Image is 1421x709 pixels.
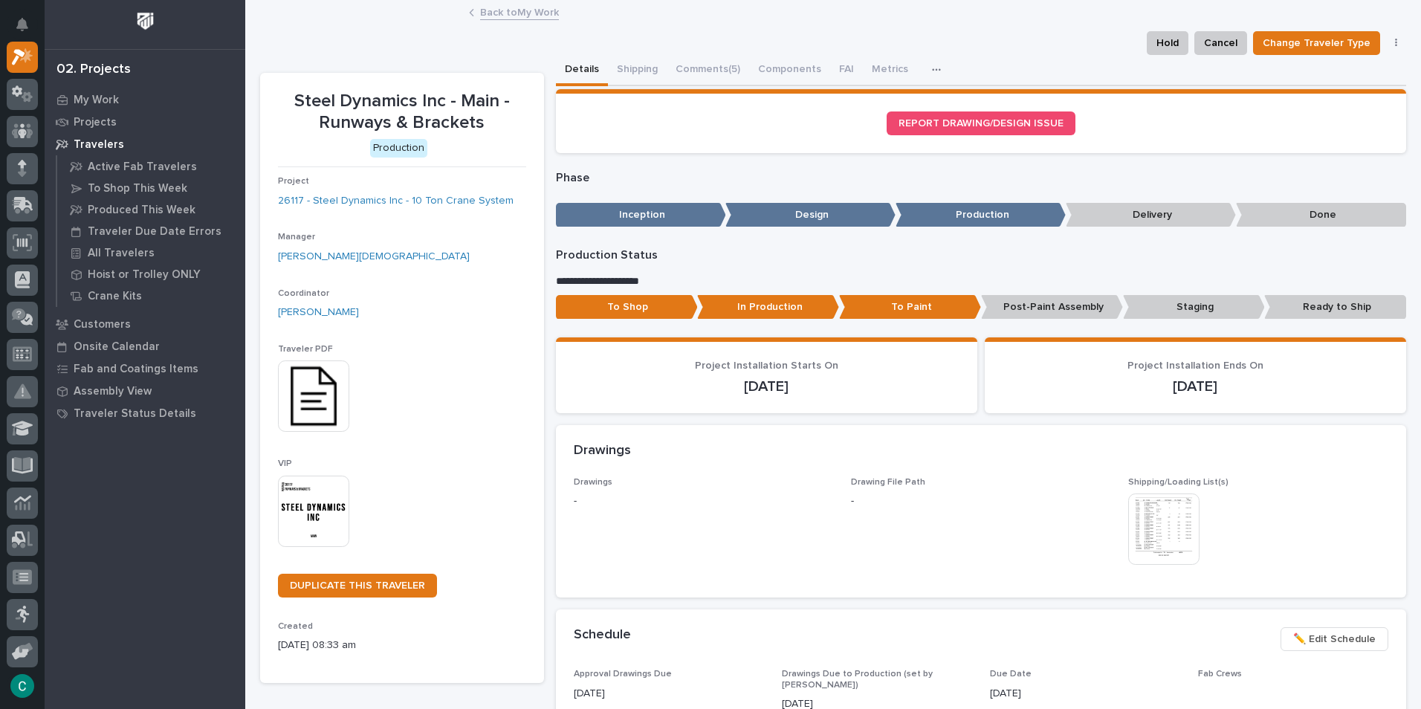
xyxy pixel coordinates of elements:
[278,638,526,653] p: [DATE] 08:33 am
[74,407,196,421] p: Traveler Status Details
[839,295,981,320] p: To Paint
[74,318,131,331] p: Customers
[74,94,119,107] p: My Work
[1127,360,1263,371] span: Project Installation Ends On
[1198,670,1242,679] span: Fab Crews
[556,55,608,86] button: Details
[45,335,245,357] a: Onsite Calendar
[830,55,863,86] button: FAI
[88,247,155,260] p: All Travelers
[1066,203,1236,227] p: Delivery
[1128,478,1229,487] span: Shipping/Loading List(s)
[480,3,559,20] a: Back toMy Work
[1281,627,1388,651] button: ✏️ Edit Schedule
[57,199,245,220] a: Produced This Week
[278,574,437,598] a: DUPLICATE THIS TRAVELER
[74,138,124,152] p: Travelers
[556,295,698,320] p: To Shop
[574,670,672,679] span: Approval Drawings Due
[278,249,470,265] a: [PERSON_NAME][DEMOGRAPHIC_DATA]
[57,285,245,306] a: Crane Kits
[132,7,159,35] img: Workspace Logo
[57,242,245,263] a: All Travelers
[574,627,631,644] h2: Schedule
[981,295,1123,320] p: Post-Paint Assembly
[697,295,839,320] p: In Production
[574,478,612,487] span: Drawings
[74,116,117,129] p: Projects
[695,360,838,371] span: Project Installation Starts On
[370,139,427,158] div: Production
[1123,295,1265,320] p: Staging
[1194,31,1247,55] button: Cancel
[887,111,1075,135] a: REPORT DRAWING/DESIGN ISSUE
[74,385,152,398] p: Assembly View
[749,55,830,86] button: Components
[1204,34,1237,52] span: Cancel
[725,203,896,227] p: Design
[45,380,245,402] a: Assembly View
[88,225,221,239] p: Traveler Due Date Errors
[278,233,315,242] span: Manager
[278,91,526,134] p: Steel Dynamics Inc - Main - Runways & Brackets
[290,580,425,591] span: DUPLICATE THIS TRAVELER
[608,55,667,86] button: Shipping
[574,378,959,395] p: [DATE]
[278,177,309,186] span: Project
[88,161,197,174] p: Active Fab Travelers
[851,493,854,509] p: -
[863,55,917,86] button: Metrics
[278,345,333,354] span: Traveler PDF
[278,459,292,468] span: VIP
[1263,34,1370,52] span: Change Traveler Type
[574,686,764,702] p: [DATE]
[556,171,1407,185] p: Phase
[990,670,1032,679] span: Due Date
[556,203,726,227] p: Inception
[782,670,933,689] span: Drawings Due to Production (set by [PERSON_NAME])
[896,203,1066,227] p: Production
[1253,31,1380,55] button: Change Traveler Type
[1264,295,1406,320] p: Ready to Ship
[7,670,38,702] button: users-avatar
[88,204,195,217] p: Produced This Week
[278,193,514,209] a: 26117 - Steel Dynamics Inc - 10 Ton Crane System
[45,313,245,335] a: Customers
[278,622,313,631] span: Created
[1156,34,1179,52] span: Hold
[899,118,1064,129] span: REPORT DRAWING/DESIGN ISSUE
[851,478,925,487] span: Drawing File Path
[88,290,142,303] p: Crane Kits
[74,340,160,354] p: Onsite Calendar
[88,268,201,282] p: Hoist or Trolley ONLY
[19,18,38,42] div: Notifications
[57,221,245,242] a: Traveler Due Date Errors
[88,182,187,195] p: To Shop This Week
[1003,378,1388,395] p: [DATE]
[278,305,359,320] a: [PERSON_NAME]
[574,443,631,459] h2: Drawings
[990,686,1180,702] p: [DATE]
[57,178,245,198] a: To Shop This Week
[74,363,198,376] p: Fab and Coatings Items
[1293,630,1376,648] span: ✏️ Edit Schedule
[56,62,131,78] div: 02. Projects
[45,357,245,380] a: Fab and Coatings Items
[57,264,245,285] a: Hoist or Trolley ONLY
[278,289,329,298] span: Coordinator
[1236,203,1406,227] p: Done
[1147,31,1188,55] button: Hold
[45,88,245,111] a: My Work
[574,493,833,509] p: -
[667,55,749,86] button: Comments (5)
[556,248,1407,262] p: Production Status
[7,9,38,40] button: Notifications
[57,156,245,177] a: Active Fab Travelers
[45,402,245,424] a: Traveler Status Details
[45,111,245,133] a: Projects
[45,133,245,155] a: Travelers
